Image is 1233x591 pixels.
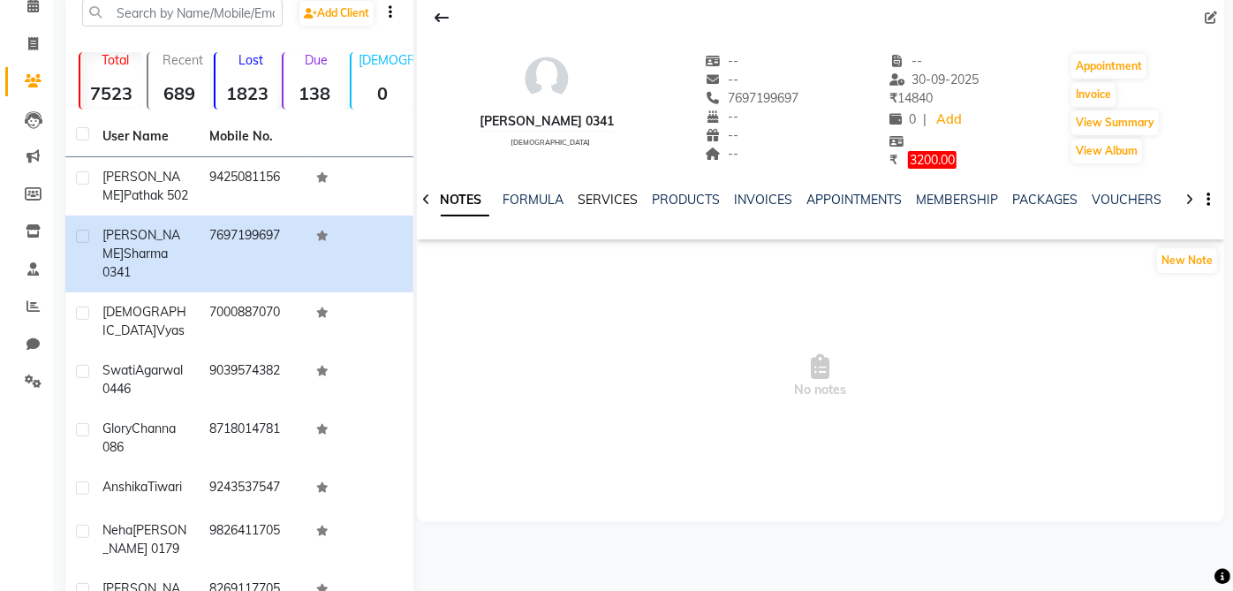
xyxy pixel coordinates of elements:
span: [DEMOGRAPHIC_DATA] [102,304,186,338]
p: Recent [155,52,211,68]
span: No notes [417,289,1224,466]
span: 30-09-2025 [889,72,980,87]
span: Sharma 0341 [102,246,168,280]
span: 0 [889,111,916,127]
button: Appointment [1071,54,1146,79]
th: User Name [92,117,199,157]
button: View Summary [1071,110,1159,135]
div: [PERSON_NAME] 0341 [480,112,614,131]
a: FORMULA [503,192,564,208]
button: Invoice [1071,82,1116,107]
span: [PERSON_NAME] [102,227,180,261]
a: INVOICES [735,192,793,208]
strong: 7523 [80,82,143,104]
span: [PERSON_NAME] 0179 [102,522,186,557]
span: | [923,110,927,129]
a: PACKAGES [1013,192,1078,208]
td: 9039574382 [199,351,306,409]
a: PRODUCTS [653,192,721,208]
span: Swati [102,362,135,378]
strong: 689 [148,82,211,104]
p: Total [87,52,143,68]
div: Back to Client [424,1,461,34]
span: pathak 502 [124,187,188,203]
span: Tiwari [148,479,182,495]
span: Anshika [102,479,148,495]
span: -- [705,53,738,69]
p: Lost [223,52,278,68]
strong: 1823 [216,82,278,104]
span: Channa 086 [102,421,176,455]
td: 7000887070 [199,292,306,351]
span: ₹ [889,90,897,106]
img: avatar [520,52,573,105]
button: View Album [1071,139,1142,163]
td: 9243537547 [199,467,306,511]
a: VOUCHERS [1093,192,1162,208]
strong: 138 [284,82,346,104]
span: Agarwal 0446 [102,362,183,397]
span: 14840 [889,90,933,106]
a: APPOINTMENTS [807,192,903,208]
a: Add [934,108,964,133]
button: New Note [1157,248,1217,273]
span: -- [705,109,738,125]
a: SERVICES [579,192,639,208]
span: vyas [156,322,185,338]
p: [DEMOGRAPHIC_DATA] [359,52,414,68]
td: 9826411705 [199,511,306,569]
span: -- [705,72,738,87]
a: NOTES [434,185,489,216]
span: ₹ [889,152,897,168]
span: 3200.00 [908,151,957,169]
span: [DEMOGRAPHIC_DATA] [511,138,591,147]
span: -- [705,127,738,143]
p: Due [287,52,346,68]
strong: 0 [352,82,414,104]
a: MEMBERSHIP [917,192,999,208]
th: Mobile No. [199,117,306,157]
span: 7697199697 [705,90,798,106]
td: 8718014781 [199,409,306,467]
a: Add Client [299,1,374,26]
span: -- [889,53,923,69]
td: 7697199697 [199,216,306,292]
span: Glory [102,421,132,436]
span: -- [705,146,738,162]
span: [PERSON_NAME] [102,169,180,203]
td: 9425081156 [199,157,306,216]
span: Neha [102,522,132,538]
